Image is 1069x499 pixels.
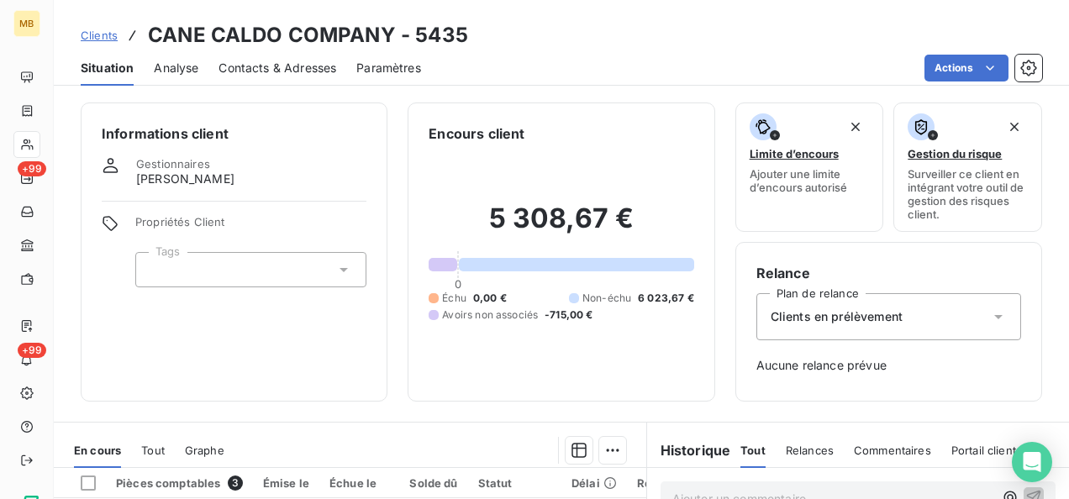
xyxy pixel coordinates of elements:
[154,60,198,76] span: Analyse
[908,167,1028,221] span: Surveiller ce client en intégrant votre outil de gestion des risques client.
[740,444,766,457] span: Tout
[455,277,461,291] span: 0
[18,343,46,358] span: +99
[81,60,134,76] span: Situation
[582,291,631,306] span: Non-échu
[478,476,551,490] div: Statut
[185,444,224,457] span: Graphe
[136,157,210,171] span: Gestionnaires
[429,202,693,252] h2: 5 308,67 €
[1012,442,1052,482] div: Open Intercom Messenger
[750,147,839,160] span: Limite d’encours
[397,476,458,490] div: Solde dû
[442,307,538,323] span: Avoirs non associés
[13,10,40,37] div: MB
[786,444,834,457] span: Relances
[148,20,468,50] h3: CANE CALDO COMPANY - 5435
[442,291,466,306] span: Échu
[951,444,1016,457] span: Portail client
[329,476,377,490] div: Échue le
[647,440,731,460] h6: Historique
[893,102,1042,232] button: Gestion du risqueSurveiller ce client en intégrant votre outil de gestion des risques client.
[854,444,931,457] span: Commentaires
[571,476,617,490] div: Délai
[908,147,1002,160] span: Gestion du risque
[228,475,243,491] span: 3
[750,167,870,194] span: Ajouter une limite d’encours autorisé
[545,307,592,323] span: -715,00 €
[136,171,234,187] span: [PERSON_NAME]
[102,123,366,144] h6: Informations client
[135,215,366,239] span: Propriétés Client
[735,102,884,232] button: Limite d’encoursAjouter une limite d’encours autorisé
[756,263,1021,283] h6: Relance
[356,60,421,76] span: Paramètres
[756,357,1021,374] span: Aucune relance prévue
[637,476,691,490] div: Retard
[263,476,309,490] div: Émise le
[771,308,903,325] span: Clients en prélèvement
[116,475,243,491] div: Pièces comptables
[74,444,121,457] span: En cours
[638,291,694,306] span: 6 023,67 €
[81,29,118,42] span: Clients
[18,161,46,176] span: +99
[473,291,507,306] span: 0,00 €
[429,123,524,144] h6: Encours client
[141,444,165,457] span: Tout
[81,27,118,44] a: Clients
[150,262,163,277] input: Ajouter une valeur
[219,60,336,76] span: Contacts & Adresses
[924,55,1008,81] button: Actions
